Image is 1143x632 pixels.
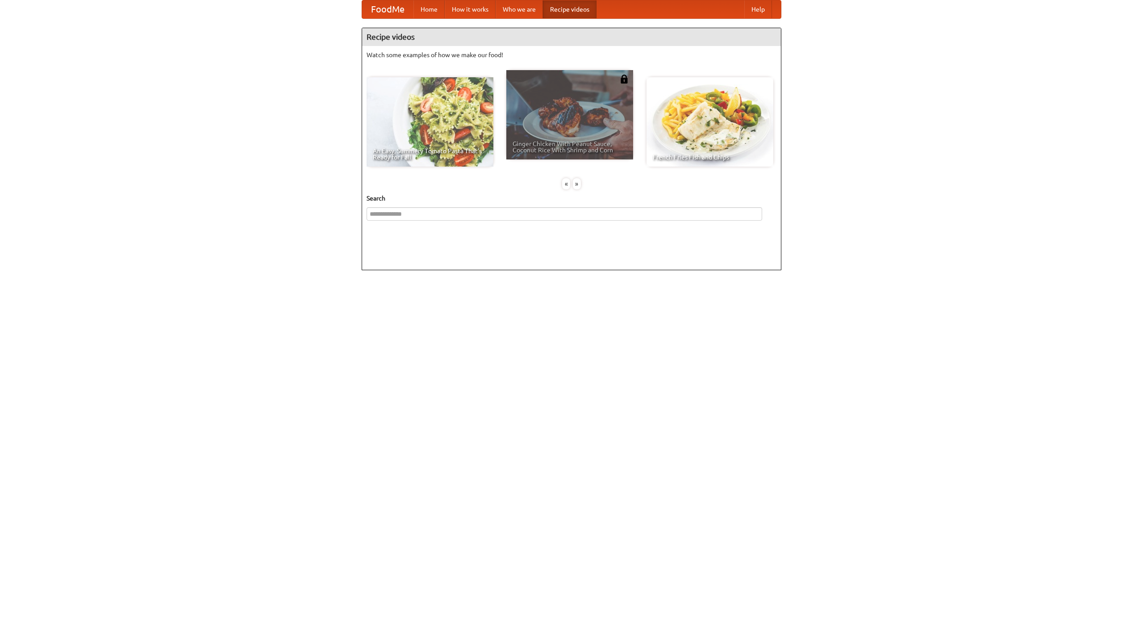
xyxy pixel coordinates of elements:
[362,28,781,46] h4: Recipe videos
[620,75,629,84] img: 483408.png
[573,178,581,189] div: »
[543,0,597,18] a: Recipe videos
[653,154,767,160] span: French Fries Fish and Chips
[445,0,496,18] a: How it works
[647,77,773,167] a: French Fries Fish and Chips
[367,50,776,59] p: Watch some examples of how we make our food!
[373,148,487,160] span: An Easy, Summery Tomato Pasta That's Ready for Fall
[367,194,776,203] h5: Search
[362,0,413,18] a: FoodMe
[496,0,543,18] a: Who we are
[413,0,445,18] a: Home
[744,0,772,18] a: Help
[367,77,493,167] a: An Easy, Summery Tomato Pasta That's Ready for Fall
[562,178,570,189] div: «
